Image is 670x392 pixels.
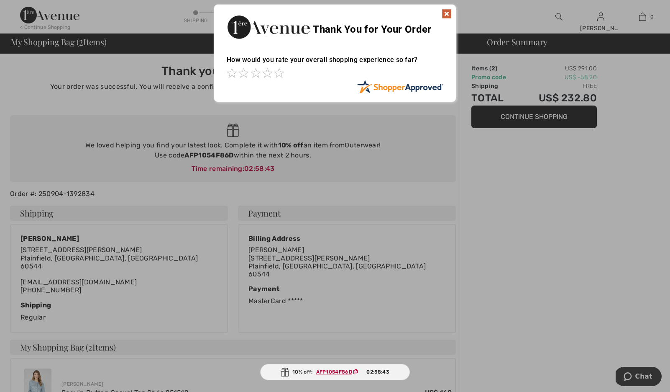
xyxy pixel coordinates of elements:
[227,13,310,41] img: Thank You for Your Order
[227,47,443,80] div: How would you rate your overall shopping experience so far?
[442,9,452,19] img: x
[366,368,389,376] span: 02:58:43
[281,368,289,377] img: Gift.svg
[316,369,352,375] ins: AFP1054F86D
[20,6,37,13] span: Chat
[260,364,410,380] div: 10% off:
[313,23,431,35] span: Thank You for Your Order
